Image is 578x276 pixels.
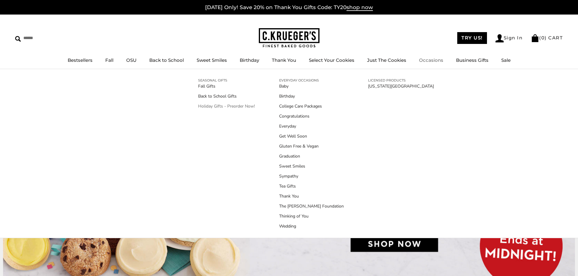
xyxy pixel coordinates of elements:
a: Fall Gifts [198,83,255,89]
a: EVERYDAY OCCASIONS [279,78,344,83]
a: The [PERSON_NAME] Foundation [279,203,344,209]
span: shop now [346,4,373,11]
a: Wedding [279,223,344,229]
a: TRY US! [457,32,487,44]
a: Sweet Smiles [197,57,227,63]
a: Business Gifts [456,57,488,63]
a: LICENSED PRODUCTS [368,78,434,83]
a: Baby [279,83,344,89]
a: Sale [501,57,511,63]
a: Birthday [240,57,259,63]
a: Thank You [272,57,296,63]
a: Everyday [279,123,344,129]
a: Select Your Cookies [309,57,354,63]
a: (0) CART [531,35,563,41]
a: Bestsellers [68,57,93,63]
a: Tea Gifts [279,183,344,189]
a: Birthday [279,93,344,99]
a: Fall [105,57,113,63]
a: Back to School Gifts [198,93,255,99]
a: Back to School [149,57,184,63]
img: Account [495,34,504,42]
span: 0 [541,35,545,41]
img: Search [15,36,21,42]
a: Gluten Free & Vegan [279,143,344,149]
a: Sympathy [279,173,344,179]
a: Thinking of You [279,213,344,219]
a: [DATE] Only! Save 20% on Thank You Gifts Code: TY20shop now [205,4,373,11]
a: Sign In [495,34,523,42]
input: Search [15,33,87,43]
a: SEASONAL GIFTS [198,78,255,83]
img: Bag [531,34,539,42]
a: Graduation [279,153,344,159]
a: [US_STATE][GEOGRAPHIC_DATA] [368,83,434,89]
a: Holiday Gifts - Preorder Now! [198,103,255,109]
a: Thank You [279,193,344,199]
a: Sweet Smiles [279,163,344,169]
a: Congratulations [279,113,344,119]
img: C.KRUEGER'S [259,28,319,48]
a: OSU [126,57,137,63]
a: College Care Packages [279,103,344,109]
a: Get Well Soon [279,133,344,139]
a: Just The Cookies [367,57,406,63]
a: Occasions [419,57,443,63]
